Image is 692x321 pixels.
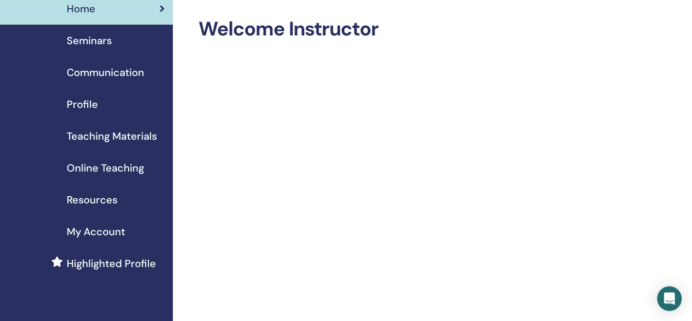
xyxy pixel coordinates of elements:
span: Seminars [67,33,112,48]
h2: Welcome Instructor [199,17,600,41]
div: Open Intercom Messenger [657,286,682,311]
span: My Account [67,224,125,239]
span: Profile [67,97,98,112]
span: Teaching Materials [67,128,157,144]
span: Resources [67,192,117,207]
span: Highlighted Profile [67,256,156,271]
span: Communication [67,65,144,80]
span: Home [67,1,95,16]
span: Online Teaching [67,160,144,176]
